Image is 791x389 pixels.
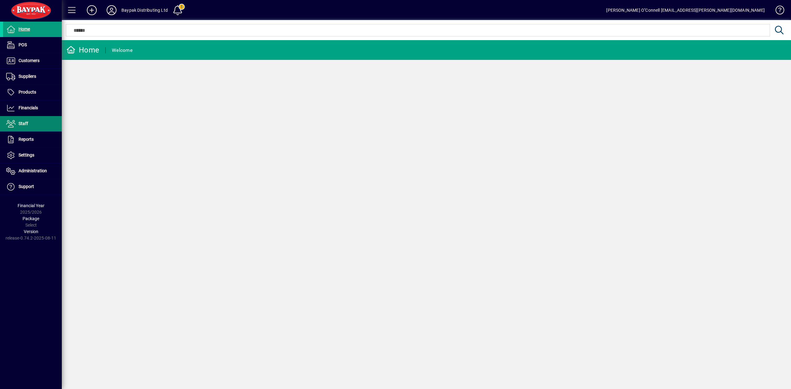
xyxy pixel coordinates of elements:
[3,53,62,69] a: Customers
[66,45,99,55] div: Home
[606,5,765,15] div: [PERSON_NAME] O''Connell [EMAIL_ADDRESS][PERSON_NAME][DOMAIN_NAME]
[19,74,36,79] span: Suppliers
[19,153,34,157] span: Settings
[3,148,62,163] a: Settings
[19,90,36,94] span: Products
[3,132,62,147] a: Reports
[3,163,62,179] a: Administration
[24,229,38,234] span: Version
[19,27,30,31] span: Home
[19,168,47,173] span: Administration
[112,45,133,55] div: Welcome
[3,85,62,100] a: Products
[3,179,62,194] a: Support
[19,58,40,63] span: Customers
[19,184,34,189] span: Support
[3,100,62,116] a: Financials
[18,203,44,208] span: Financial Year
[3,69,62,84] a: Suppliers
[19,137,34,142] span: Reports
[23,216,39,221] span: Package
[102,5,121,16] button: Profile
[3,116,62,132] a: Staff
[19,105,38,110] span: Financials
[82,5,102,16] button: Add
[771,1,783,21] a: Knowledge Base
[19,42,27,47] span: POS
[121,5,168,15] div: Baypak Distributing Ltd
[19,121,28,126] span: Staff
[3,37,62,53] a: POS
